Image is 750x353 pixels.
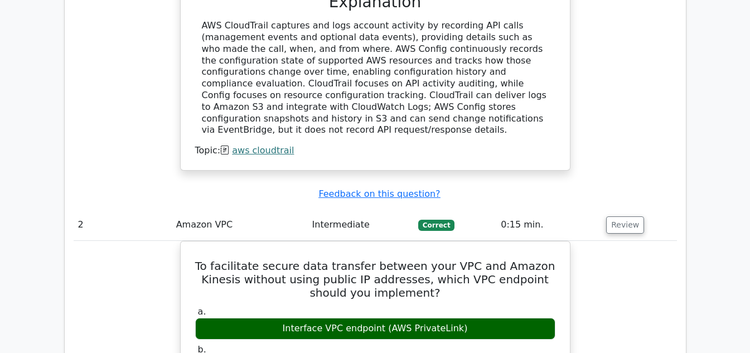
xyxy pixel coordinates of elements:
div: Interface VPC endpoint (AWS PrivateLink) [195,318,555,340]
span: Correct [418,220,454,231]
span: a. [198,306,206,317]
a: aws cloudtrail [232,145,294,156]
div: AWS CloudTrail captures and logs account activity by recording API calls (management events and o... [202,20,549,136]
button: Review [606,216,644,234]
td: 2 [74,209,172,241]
td: Amazon VPC [172,209,308,241]
h5: To facilitate secure data transfer between your VPC and Amazon Kinesis without using public IP ad... [194,259,557,299]
td: 0:15 min. [496,209,602,241]
div: Topic: [195,145,555,157]
a: Feedback on this question? [318,188,440,199]
td: Intermediate [308,209,414,241]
